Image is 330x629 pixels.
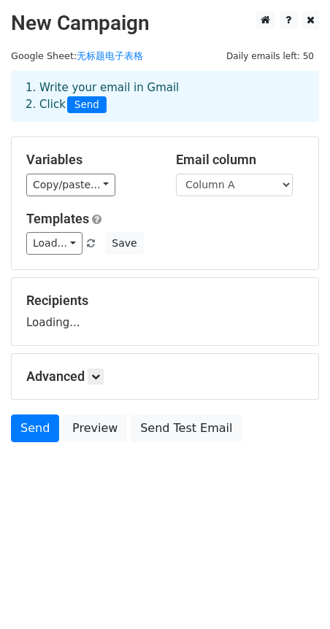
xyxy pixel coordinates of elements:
a: Preview [63,414,127,442]
h5: Email column [176,152,304,168]
span: Daily emails left: 50 [221,48,319,64]
h2: New Campaign [11,11,319,36]
h5: Recipients [26,293,304,309]
div: Loading... [26,293,304,331]
button: Save [105,232,143,255]
a: Send Test Email [131,414,242,442]
h5: Variables [26,152,154,168]
a: Send [11,414,59,442]
a: Copy/paste... [26,174,115,196]
a: Daily emails left: 50 [221,50,319,61]
div: 1. Write your email in Gmail 2. Click [15,80,315,113]
h5: Advanced [26,368,304,385]
span: Send [67,96,107,114]
a: 无标题电子表格 [77,50,143,61]
a: Load... [26,232,82,255]
a: Templates [26,211,89,226]
small: Google Sheet: [11,50,143,61]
